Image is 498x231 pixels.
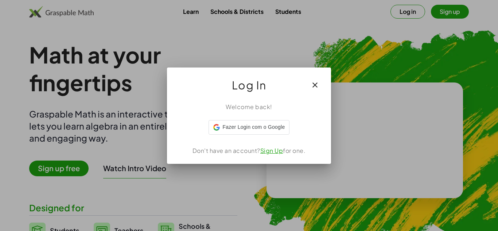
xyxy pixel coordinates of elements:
span: Fazer Login com o Google [223,123,285,131]
div: Fazer Login com o Google [209,120,290,135]
div: Welcome back! [176,103,322,111]
div: Don't have an account? for one. [176,146,322,155]
span: Log In [232,76,266,94]
a: Sign Up [260,147,283,154]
